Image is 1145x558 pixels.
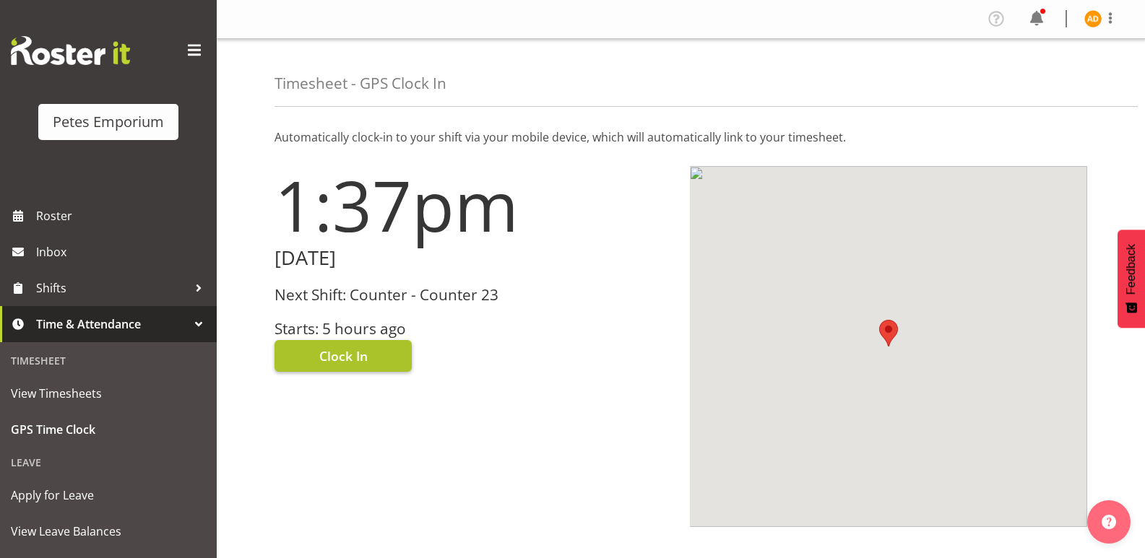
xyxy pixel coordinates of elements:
div: Timesheet [4,346,213,375]
h3: Next Shift: Counter - Counter 23 [275,287,673,303]
h1: 1:37pm [275,166,673,244]
button: Feedback - Show survey [1118,230,1145,328]
a: View Leave Balances [4,513,213,549]
h2: [DATE] [275,247,673,269]
a: GPS Time Clock [4,411,213,448]
span: Apply for Leave [11,484,206,506]
img: help-xxl-2.png [1102,515,1116,529]
h4: Timesheet - GPS Clock In [275,75,446,92]
div: Petes Emporium [53,111,164,133]
span: Shifts [36,277,188,299]
h3: Starts: 5 hours ago [275,321,673,337]
button: Clock In [275,340,412,372]
span: Feedback [1125,244,1138,295]
span: Roster [36,205,209,227]
span: GPS Time Clock [11,419,206,440]
span: View Leave Balances [11,520,206,542]
span: Inbox [36,241,209,263]
span: Time & Attendance [36,313,188,335]
img: Rosterit website logo [11,36,130,65]
a: Apply for Leave [4,477,213,513]
p: Automatically clock-in to your shift via your mobile device, which will automatically link to you... [275,128,1087,146]
span: View Timesheets [11,383,206,404]
a: View Timesheets [4,375,213,411]
span: Clock In [319,346,368,365]
div: Leave [4,448,213,477]
img: amelia-denz7002.jpg [1084,10,1102,27]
